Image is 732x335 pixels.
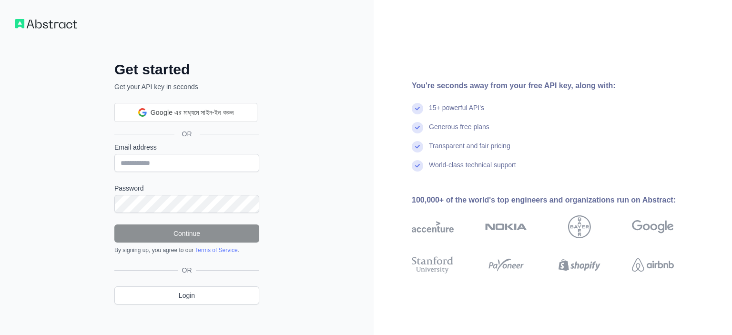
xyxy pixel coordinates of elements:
div: You're seconds away from your free API key, along with: [412,80,704,91]
img: airbnb [632,254,674,275]
div: Generous free plans [429,122,489,141]
div: 100,000+ of the world's top engineers and organizations run on Abstract: [412,194,704,206]
img: check mark [412,160,423,172]
span: OR [178,265,196,275]
button: Continue [114,224,259,243]
div: World-class technical support [429,160,516,179]
img: Workflow [15,19,77,29]
span: OR [174,129,200,139]
img: payoneer [485,254,527,275]
div: By signing up, you agree to our . [114,246,259,254]
a: Terms of Service [195,247,237,254]
img: accenture [412,215,454,238]
span: Google এর মাধ্যমে সাইন-ইন করুন [151,108,234,118]
img: shopify [559,254,600,275]
div: Google এর মাধ্যমে সাইন-ইন করুন [114,103,257,122]
img: google [632,215,674,238]
p: Get your API key in seconds [114,82,259,91]
label: Password [114,183,259,193]
img: check mark [412,122,423,133]
img: bayer [568,215,591,238]
img: nokia [485,215,527,238]
div: 15+ powerful API's [429,103,484,122]
a: Login [114,286,259,305]
div: Transparent and fair pricing [429,141,510,160]
img: stanford university [412,254,454,275]
img: check mark [412,141,423,152]
label: Email address [114,142,259,152]
h2: Get started [114,61,259,78]
img: check mark [412,103,423,114]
